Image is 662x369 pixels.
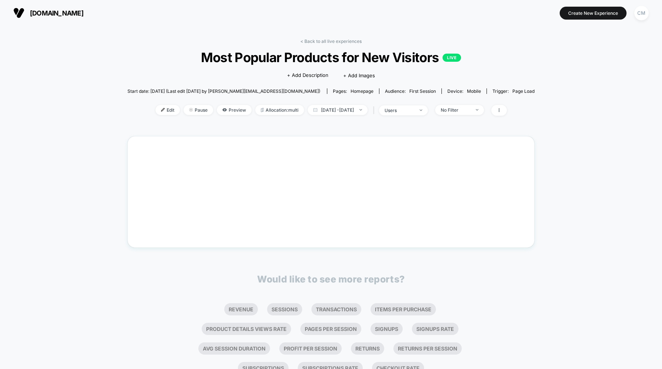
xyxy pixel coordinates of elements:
[443,54,461,62] p: LIVE
[202,323,291,335] li: Product Details Views Rate
[313,108,317,112] img: calendar
[11,7,86,19] button: [DOMAIN_NAME]
[359,109,362,111] img: end
[311,303,361,315] li: Transactions
[476,109,478,111] img: end
[441,107,470,113] div: No Filter
[300,323,361,335] li: Pages Per Session
[409,88,436,94] span: First Session
[279,342,342,355] li: Profit Per Session
[333,88,373,94] div: Pages:
[198,342,270,355] li: Avg Session Duration
[287,72,328,79] span: + Add Description
[267,303,302,315] li: Sessions
[385,108,414,113] div: users
[512,88,535,94] span: Page Load
[467,88,481,94] span: mobile
[127,88,320,94] span: Start date: [DATE] (Last edit [DATE] by [PERSON_NAME][EMAIL_ADDRESS][DOMAIN_NAME])
[441,88,487,94] span: Device:
[148,50,514,65] span: Most Popular Products for New Visitors
[393,342,462,355] li: Returns Per Session
[308,105,368,115] span: [DATE] - [DATE]
[257,274,405,285] p: Would like to see more reports?
[351,88,373,94] span: homepage
[184,105,213,115] span: Pause
[632,6,651,21] button: CM
[156,105,180,115] span: Edit
[492,88,535,94] div: Trigger:
[371,105,379,116] span: |
[351,342,384,355] li: Returns
[224,303,258,315] li: Revenue
[371,323,403,335] li: Signups
[560,7,627,20] button: Create New Experience
[420,109,422,111] img: end
[412,323,458,335] li: Signups Rate
[189,108,193,112] img: end
[161,108,165,112] img: edit
[300,38,362,44] a: < Back to all live experiences
[261,108,264,112] img: rebalance
[343,72,375,78] span: + Add Images
[634,6,649,20] div: CM
[30,9,83,17] span: [DOMAIN_NAME]
[371,303,436,315] li: Items Per Purchase
[217,105,252,115] span: Preview
[255,105,304,115] span: Allocation: multi
[13,7,24,18] img: Visually logo
[385,88,436,94] div: Audience:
